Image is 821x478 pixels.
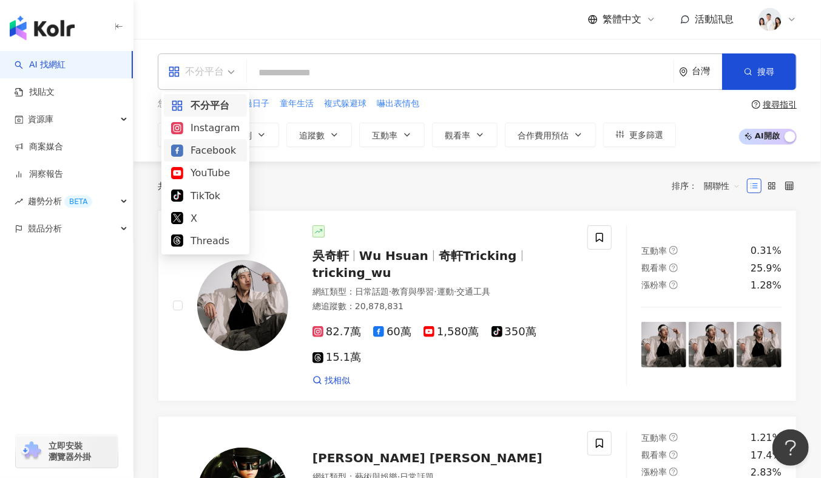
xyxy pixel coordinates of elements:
span: 競品分析 [28,215,62,242]
div: 1.21% [751,431,782,445]
span: appstore [171,100,183,112]
span: question-circle [669,468,678,476]
span: 更多篩選 [629,130,663,140]
span: 日常話題 [355,287,389,296]
span: 互動率 [641,246,667,256]
button: 複式躲避球 [323,97,367,111]
span: question-circle [669,451,678,459]
span: 漲粉率 [641,280,667,290]
button: 類型 [158,123,215,147]
button: 童年生活 [279,97,314,111]
span: 童年生活 [280,98,314,110]
span: 漲粉率 [641,467,667,477]
div: 17.4% [751,449,782,462]
div: 不分平台 [171,98,240,113]
div: YouTube [171,165,240,180]
div: Instagram [171,120,240,135]
img: post-image [641,322,686,367]
span: 嚇出表情包 [377,98,419,110]
div: 共 筆 [158,181,215,191]
img: chrome extension [19,442,43,461]
a: KOL Avatar吳奇軒Wu Hsuan奇軒Trickingtricking_wu網紅類型：日常話題·教育與學習·運動·交通工具總追蹤數：20,878,83182.7萬60萬1,580萬350... [158,210,797,402]
span: 資源庫 [28,106,53,133]
span: rise [15,197,23,206]
div: 1.28% [751,279,782,292]
button: 觀看率 [432,123,498,147]
span: 60萬 [373,326,411,338]
span: 350萬 [492,326,536,338]
span: 合作費用預估 [518,131,569,140]
span: · [454,287,456,296]
span: 互動率 [641,433,667,443]
a: searchAI 找網紅 [15,59,66,71]
span: 交通工具 [456,287,490,296]
img: KOL Avatar [197,260,288,351]
img: post-image [737,322,782,367]
span: 觀看率 [445,131,470,140]
img: post-image [689,322,734,367]
button: 搜尋 [722,53,796,90]
div: Threads [171,233,240,248]
div: 0.31% [751,244,782,258]
button: 嚇出表情包 [376,97,420,111]
span: 吳奇軒 [313,248,349,263]
span: 複式躲避球 [324,98,367,110]
span: environment [679,67,688,77]
a: 商案媒合 [15,141,63,153]
button: 更多篩選 [603,123,676,147]
div: 排序： [672,176,747,196]
span: 奇軒Tricking [439,248,517,263]
div: 台灣 [692,66,722,77]
span: question-circle [669,433,678,442]
button: 性別 [222,123,279,147]
span: 教育與學習 [391,287,434,296]
span: Wu Hsuan [359,248,428,263]
span: 找相似 [325,375,350,387]
span: 趨勢分析 [28,188,92,215]
div: TikTok [171,188,240,203]
button: 互動率 [359,123,425,147]
iframe: Help Scout Beacon - Open [772,429,809,466]
span: 互動率 [372,131,397,140]
div: 總追蹤數 ： 20,878,831 [313,301,573,313]
span: · [434,287,436,296]
span: 運動 [437,287,454,296]
span: 您可能感興趣： [158,98,217,110]
span: appstore [168,66,180,78]
span: question-circle [669,264,678,272]
a: 洞察報告 [15,168,63,180]
div: 25.9% [751,262,782,275]
div: BETA [64,196,92,208]
span: 立即安裝 瀏覽器外掛 [49,440,91,462]
img: logo [10,16,75,40]
div: 不分平台 [168,62,224,81]
div: 搜尋指引 [763,100,797,109]
div: X [171,211,240,226]
span: 繁體中文 [603,13,641,26]
span: 1,580萬 [424,326,479,338]
span: tricking_wu [313,265,391,280]
button: 追蹤數 [286,123,352,147]
span: 關聯性 [704,176,740,196]
a: chrome extension立即安裝 瀏覽器外掛 [16,435,118,468]
span: 15.1萬 [313,351,361,364]
span: 觀看率 [641,263,667,273]
span: [PERSON_NAME] [PERSON_NAME] [313,451,542,465]
span: question-circle [669,281,678,289]
a: 找貼文 [15,86,55,98]
span: 觀看率 [641,450,667,460]
div: 網紅類型 ： [313,286,573,298]
span: 追蹤數 [299,131,325,140]
span: · [389,287,391,296]
img: 20231221_NR_1399_Small.jpg [758,8,782,31]
div: Facebook [171,143,240,158]
span: 搜尋 [757,67,774,77]
span: question-circle [669,246,678,254]
span: question-circle [752,100,760,109]
span: 活動訊息 [695,13,734,25]
button: 合作費用預估 [505,123,596,147]
a: 找相似 [313,375,350,387]
span: 82.7萬 [313,326,361,338]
